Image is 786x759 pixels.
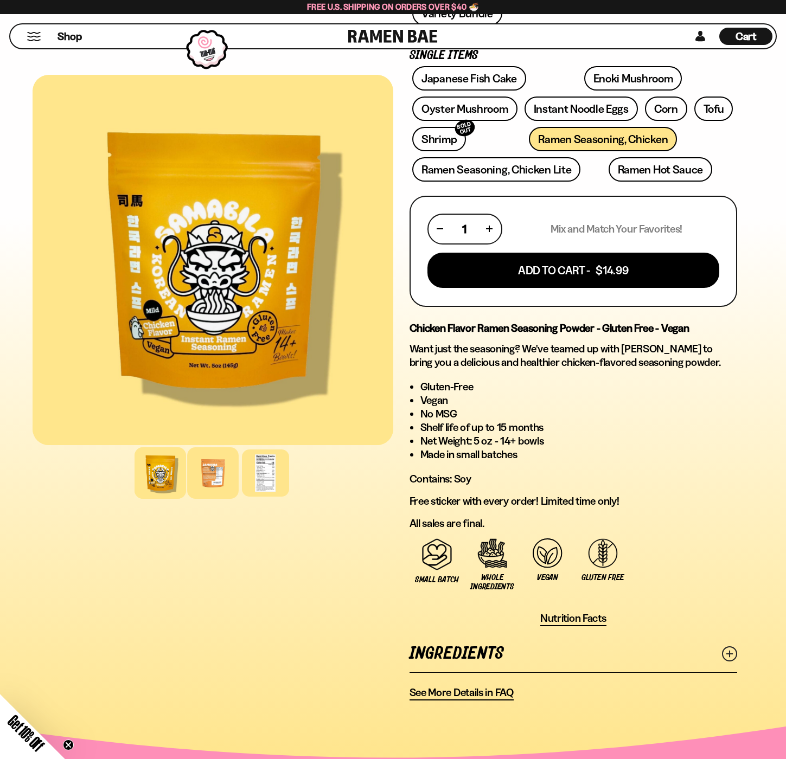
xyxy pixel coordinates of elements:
a: Corn [645,97,687,121]
button: Close teaser [63,739,74,750]
span: Cart [736,30,757,43]
a: Japanese Fish Cake [412,66,526,91]
a: Ramen Seasoning, Chicken Lite [412,157,580,182]
a: Ramen Hot Sauce [609,157,713,182]
span: See More Details in FAQ [410,686,514,699]
div: Cart [719,24,772,48]
p: Mix and Match Your Favorites! [551,222,682,236]
a: Shop [57,28,82,45]
span: Gluten Free [581,573,624,582]
button: Mobile Menu Trigger [27,32,41,41]
span: Shop [57,29,82,44]
span: 1 [462,222,467,236]
span: Nutrition Facts [540,612,606,625]
p: All sales are final. [410,517,738,530]
button: Add To Cart - $14.99 [427,253,720,288]
li: Vegan [420,394,738,407]
a: Instant Noodle Eggs [525,97,638,121]
span: Free sticker with every order! Limited time only! [410,494,619,507]
a: Oyster Mushroom [412,97,517,121]
li: Shelf life of up to 15 months [420,421,738,434]
a: See More Details in FAQ [410,686,514,700]
span: Whole Ingredients [470,573,515,591]
span: Vegan [537,573,558,582]
li: No MSG [420,407,738,421]
li: Made in small batches [420,448,738,461]
div: SOLD OUT [453,118,477,139]
a: Ingredients [410,635,738,672]
button: Nutrition Facts [540,612,606,626]
span: Free U.S. Shipping on Orders over $40 🍜 [307,2,479,12]
span: Contains: [410,472,471,485]
li: Gluten-Free [420,380,738,394]
p: Want just the seasoning? We've teamed up with [PERSON_NAME] to bring you a delicious and healthie... [410,342,738,369]
p: Single Items [410,50,738,61]
a: Enoki Mushroom [584,66,682,91]
a: Tofu [694,97,733,121]
strong: Chicken Flavor Ramen Seasoning Powder - Gluten Free - Vegan [410,321,689,335]
span: Soy [454,472,471,485]
span: Small Batch [415,575,459,584]
li: Net Weight: 5 oz - 14+ bowls [420,434,738,448]
a: ShrimpSOLD OUT [412,127,466,151]
span: Get 10% Off [5,712,47,754]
